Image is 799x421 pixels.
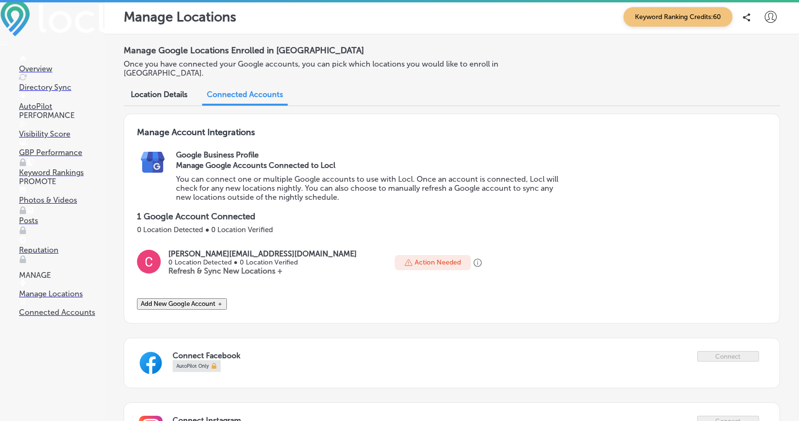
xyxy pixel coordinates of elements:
[624,7,732,27] span: Keyword Ranking Credits: 60
[19,236,105,265] a: Reputation
[176,150,767,159] h2: Google Business Profile
[19,280,105,298] a: Manage Locations
[168,266,357,275] p: Refresh & Sync New Locations +
[124,59,550,78] p: Once you have connected your Google accounts, you can pick which locations you would like to enro...
[19,120,105,138] a: Visibility Score
[474,259,482,267] button: Your Google Account connection has expired. Please click 'Add New Google Account +' and reconnect...
[19,64,105,73] p: Overview
[137,225,767,234] p: 0 Location Detected ● 0 Location Verified
[137,127,767,150] h3: Manage Account Integrations
[176,175,560,202] p: You can connect one or multiple Google accounts to use with Locl. Once an account is connected, L...
[19,55,105,73] a: Overview
[19,148,105,157] p: GBP Performance
[19,308,105,317] p: Connected Accounts
[137,298,227,310] button: Add New Google Account ＋
[176,362,209,371] span: AutoPilot Only
[19,129,105,138] p: Visibility Score
[19,168,105,177] p: Keyword Rankings
[176,161,560,170] h3: Manage Google Accounts Connected to Locl
[131,90,187,99] span: Location Details
[19,271,105,280] p: MANAGE
[168,249,357,258] p: [PERSON_NAME][EMAIL_ADDRESS][DOMAIN_NAME]
[124,9,236,25] p: Manage Locations
[415,258,461,266] p: Action Needed
[19,299,105,317] a: Connected Accounts
[19,245,105,255] p: Reputation
[19,93,105,111] a: AutoPilot
[19,139,105,168] a: GBP Performance
[19,159,105,177] a: Keyword Rankings
[19,74,105,92] a: Directory Sync
[137,211,767,222] p: 1 Google Account Connected
[19,289,105,298] p: Manage Locations
[168,258,357,266] p: 0 Location Detected ● 0 Location Verified
[207,90,283,99] span: Connected Accounts
[697,351,759,362] button: Connect
[124,41,780,59] h2: Manage Google Locations Enrolled in [GEOGRAPHIC_DATA]
[19,207,105,236] a: Posts
[19,186,105,216] a: Photos & Videos
[19,196,105,205] p: Photos & Videos
[19,83,105,92] p: Directory Sync
[19,111,105,120] p: PERFORMANCE
[19,177,105,186] p: PROMOTE
[19,102,105,111] p: AutoPilot
[19,216,105,225] p: Posts
[173,351,697,360] p: Connect Facebook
